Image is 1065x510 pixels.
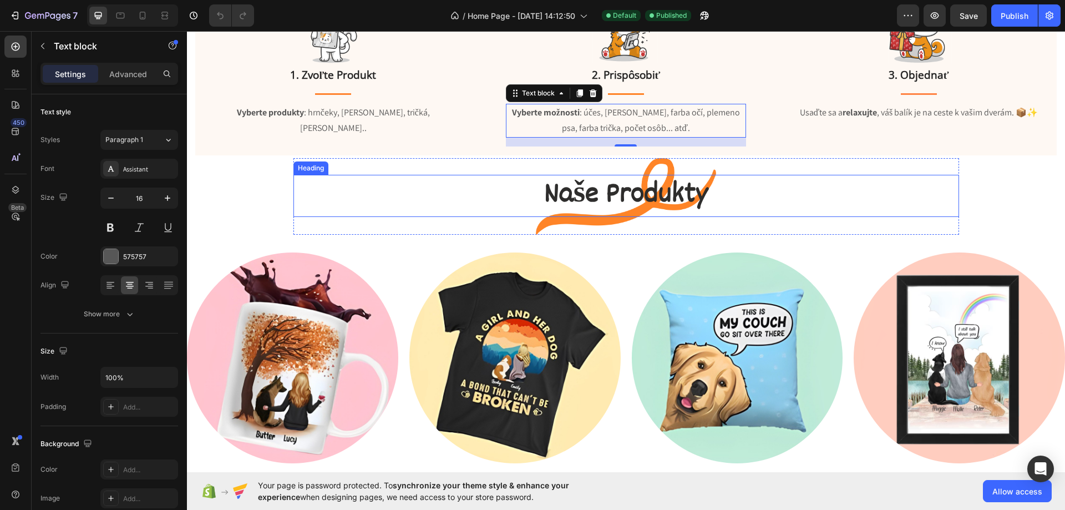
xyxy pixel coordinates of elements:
[101,367,177,387] input: Auto
[258,481,569,502] span: synchronize your theme style & enhance your experience
[950,4,987,27] button: Save
[11,118,27,127] div: 450
[991,4,1038,27] button: Publish
[613,11,636,21] span: Default
[333,57,370,67] div: Text block
[105,135,143,145] span: Paragraph 1
[209,4,254,27] div: Undo/Redo
[325,75,393,87] strong: Vyberte možnosti
[992,486,1042,497] span: Allow access
[612,36,851,52] p: 3. Objednať
[123,494,175,504] div: Add...
[612,74,851,90] p: Usaďte sa a , váš balík je na ceste k vašim dverám. 📦✨
[40,251,58,261] div: Color
[40,372,59,382] div: Width
[109,132,139,142] div: Heading
[108,145,771,185] p: Naše Produkty
[656,11,687,21] span: Published
[109,68,147,80] p: Advanced
[983,480,1052,502] button: Allow access
[73,9,78,22] p: 7
[320,74,559,106] p: : účes, [PERSON_NAME], farba očí, plemeno psa, farba trička, počet osôb... atď.
[40,164,54,174] div: Font
[960,11,978,21] span: Save
[1001,10,1028,22] div: Publish
[8,203,27,212] div: Beta
[468,10,575,22] span: Home Page - [DATE] 14:12:50
[123,164,175,174] div: Assistant
[40,437,94,452] div: Background
[40,278,72,293] div: Align
[40,493,60,503] div: Image
[258,479,612,503] span: Your page is password protected. To when designing pages, we need access to your store password.
[656,75,690,87] strong: relaxujte
[40,304,178,324] button: Show more
[187,31,1065,472] iframe: Design area
[40,344,70,359] div: Size
[40,402,66,412] div: Padding
[1027,456,1054,482] div: Open Intercom Messenger
[320,36,559,52] p: 2. Prispôsobiť
[55,68,86,80] p: Settings
[463,10,465,22] span: /
[123,252,175,262] div: 575757
[84,309,135,320] div: Show more
[40,190,70,205] div: Size
[123,465,175,475] div: Add...
[4,4,83,27] button: 7
[123,402,175,412] div: Add...
[54,39,148,53] p: Text block
[40,464,58,474] div: Color
[40,107,71,117] div: Text style
[100,130,178,150] button: Paragraph 1
[40,135,60,145] div: Styles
